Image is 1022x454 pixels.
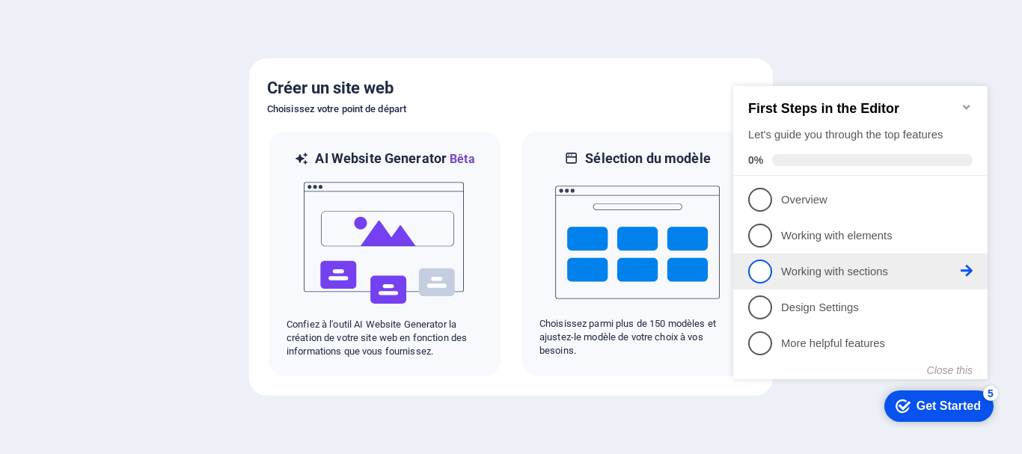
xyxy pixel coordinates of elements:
li: Overview [6,117,260,153]
p: Overview [54,128,233,144]
li: Working with sections [6,189,260,225]
div: Get Started 5 items remaining, 0% complete [157,326,266,358]
div: Minimize checklist [233,37,245,49]
p: Design Settings [54,236,233,251]
p: Confiez à l'outil AI Website Generator la création de votre site web en fonction des informations... [287,318,483,358]
div: AI Website GeneratorBêtaaiConfiez à l'outil AI Website Generator la création de votre site web en... [267,130,502,378]
h6: AI Website Generator [315,150,474,168]
h5: Créer un site web [267,76,755,100]
p: Choisissez parmi plus de 150 modèles et ajustez-le modèle de votre choix à vos besoins. [539,317,735,358]
p: Working with sections [54,200,233,215]
li: Design Settings [6,225,260,261]
h2: First Steps in the Editor [21,37,245,52]
h6: Sélection du modèle [585,150,711,168]
h6: Choisissez votre point de départ [267,100,755,118]
div: Let's guide you through the top features [21,63,245,79]
img: ai [302,168,467,318]
p: Working with elements [54,164,233,180]
li: More helpful features [6,261,260,297]
div: 5 [256,322,271,337]
div: Sélection du modèleChoisissez parmi plus de 150 modèles et ajustez-le modèle de votre choix à vos... [520,130,755,378]
span: 0% [21,90,45,102]
button: Close this [200,300,245,312]
li: Working with elements [6,153,260,189]
p: More helpful features [54,272,233,287]
div: Get Started [189,335,254,349]
span: Bêta [447,152,475,166]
